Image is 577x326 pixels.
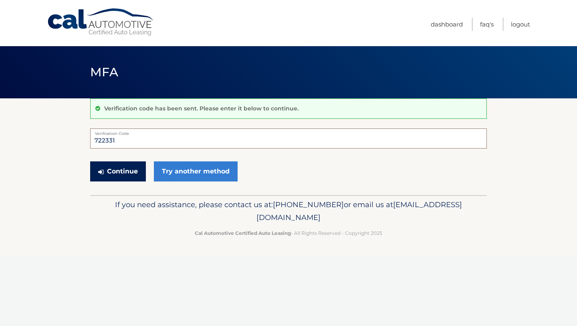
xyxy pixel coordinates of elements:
[95,229,482,237] p: - All Rights Reserved - Copyright 2025
[480,18,494,31] a: FAQ's
[90,161,146,181] button: Continue
[431,18,463,31] a: Dashboard
[273,200,344,209] span: [PHONE_NUMBER]
[154,161,238,181] a: Try another method
[47,8,155,37] a: Cal Automotive
[256,200,462,222] span: [EMAIL_ADDRESS][DOMAIN_NAME]
[511,18,530,31] a: Logout
[90,128,487,135] label: Verification Code
[195,230,291,236] strong: Cal Automotive Certified Auto Leasing
[104,105,299,112] p: Verification code has been sent. Please enter it below to continue.
[90,65,118,79] span: MFA
[90,128,487,149] input: Verification Code
[95,198,482,224] p: If you need assistance, please contact us at: or email us at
